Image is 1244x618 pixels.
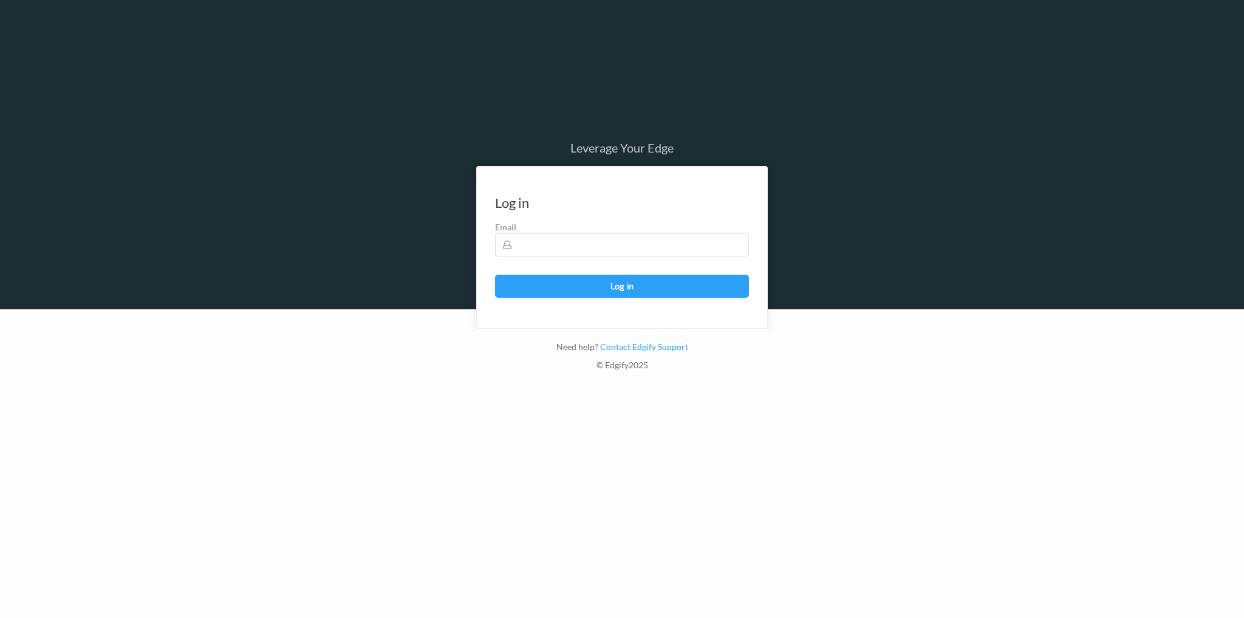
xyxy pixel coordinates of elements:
[495,221,749,233] label: Email
[495,197,529,209] div: Log in
[476,142,768,154] div: Leverage Your Edge
[476,359,768,377] div: © Edgify 2025
[476,341,768,359] div: Need help?
[598,342,688,352] a: Contact Edgify Support
[495,275,749,298] button: Log in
